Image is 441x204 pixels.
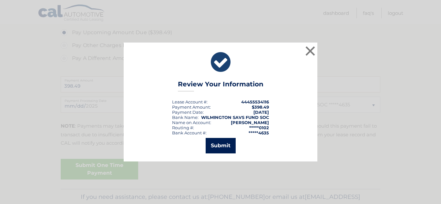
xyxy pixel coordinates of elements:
[206,138,236,153] button: Submit
[172,130,207,135] div: Bank Account #:
[172,104,211,110] div: Payment Amount:
[172,110,203,115] span: Payment Date
[201,115,269,120] strong: WILMINGTON SAVS FUND SOC
[178,80,263,92] h3: Review Your Information
[304,44,317,57] button: ×
[172,120,211,125] div: Name on Account:
[172,110,204,115] div: :
[172,115,199,120] div: Bank Name:
[252,104,269,110] span: $398.49
[253,110,269,115] span: [DATE]
[231,120,269,125] strong: [PERSON_NAME]
[172,125,194,130] div: Routing #:
[241,99,269,104] strong: 44455534116
[172,99,208,104] div: Lease Account #:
